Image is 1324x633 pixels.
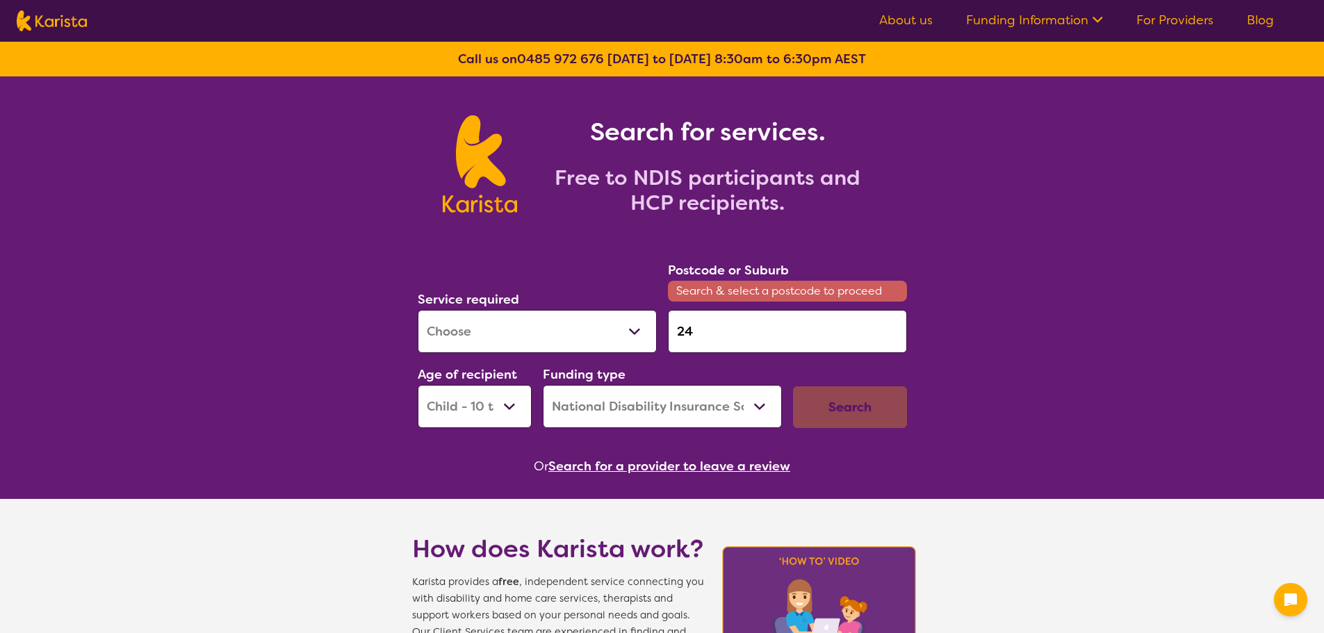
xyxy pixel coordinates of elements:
[17,10,87,31] img: Karista logo
[498,575,519,589] b: free
[879,12,933,28] a: About us
[668,281,907,302] span: Search & select a postcode to proceed
[543,366,626,383] label: Funding type
[412,532,704,566] h1: How does Karista work?
[443,115,517,213] img: Karista logo
[534,115,881,149] h1: Search for services.
[534,456,548,477] span: Or
[517,51,604,67] a: 0485 972 676
[1247,12,1274,28] a: Blog
[418,366,517,383] label: Age of recipient
[1136,12,1213,28] a: For Providers
[534,165,881,215] h2: Free to NDIS participants and HCP recipients.
[668,310,907,353] input: Type
[668,262,789,279] label: Postcode or Suburb
[418,291,519,308] label: Service required
[548,456,790,477] button: Search for a provider to leave a review
[458,51,866,67] b: Call us on [DATE] to [DATE] 8:30am to 6:30pm AEST
[966,12,1103,28] a: Funding Information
